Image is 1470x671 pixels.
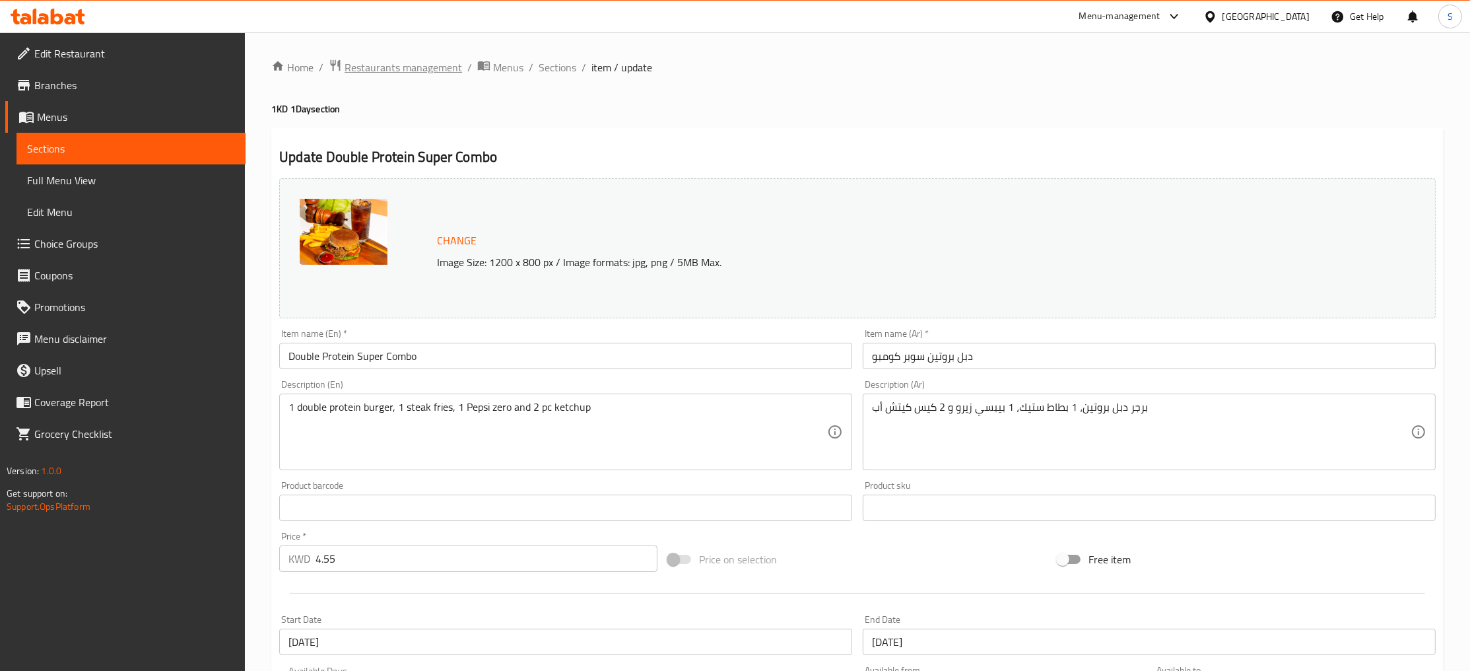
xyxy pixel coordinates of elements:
[17,133,246,164] a: Sections
[5,355,246,386] a: Upsell
[5,323,246,355] a: Menu disclaimer
[27,204,235,220] span: Edit Menu
[5,38,246,69] a: Edit Restaurant
[279,147,1436,167] h2: Update Double Protein Super Combo
[300,199,387,265] img: mmw_638903725511593826
[467,59,472,75] li: /
[5,291,246,323] a: Promotions
[34,426,235,442] span: Grocery Checklist
[863,343,1436,369] input: Enter name Ar
[288,551,310,567] p: KWD
[345,59,462,75] span: Restaurants management
[17,196,246,228] a: Edit Menu
[1222,9,1310,24] div: [GEOGRAPHIC_DATA]
[34,394,235,410] span: Coverage Report
[539,59,576,75] a: Sections
[529,59,533,75] li: /
[271,59,1444,76] nav: breadcrumb
[27,172,235,188] span: Full Menu View
[5,228,246,260] a: Choice Groups
[288,401,827,464] textarea: 1 double protein burger, 1 steak fries, 1 Pepsi zero and 2 pc ketchup
[582,59,586,75] li: /
[37,109,235,125] span: Menus
[7,462,39,479] span: Version:
[5,418,246,450] a: Grocery Checklist
[699,551,777,567] span: Price on selection
[329,59,462,76] a: Restaurants management
[477,59,523,76] a: Menus
[1088,551,1131,567] span: Free item
[5,386,246,418] a: Coverage Report
[872,401,1411,464] textarea: برجر دبل بروتين، 1 بطاط ستيك، 1 بيبسي زيرو و 2 كيس كيتش أب
[34,236,235,252] span: Choice Groups
[34,331,235,347] span: Menu disclaimer
[863,495,1436,521] input: Please enter product sku
[271,102,1444,116] h4: 1KD 1Day section
[34,363,235,378] span: Upsell
[34,267,235,283] span: Coupons
[17,164,246,196] a: Full Menu View
[319,59,323,75] li: /
[34,46,235,61] span: Edit Restaurant
[271,59,314,75] a: Home
[432,254,1268,270] p: Image Size: 1200 x 800 px / Image formats: jpg, png / 5MB Max.
[493,59,523,75] span: Menus
[316,546,657,572] input: Please enter price
[5,101,246,133] a: Menus
[591,59,652,75] span: item / update
[34,299,235,315] span: Promotions
[279,495,852,521] input: Please enter product barcode
[7,485,67,502] span: Get support on:
[1079,9,1160,24] div: Menu-management
[27,141,235,157] span: Sections
[432,227,482,254] button: Change
[437,231,477,250] span: Change
[41,462,61,479] span: 1.0.0
[34,77,235,93] span: Branches
[279,343,852,369] input: Enter name En
[5,260,246,291] a: Coupons
[1448,9,1453,24] span: S
[5,69,246,101] a: Branches
[7,498,90,515] a: Support.OpsPlatform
